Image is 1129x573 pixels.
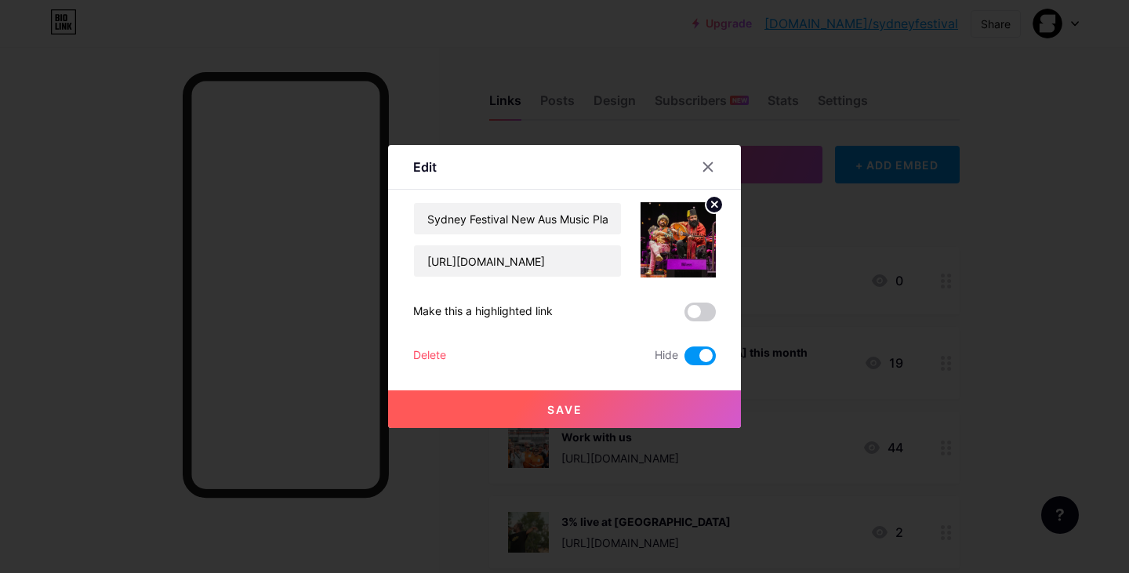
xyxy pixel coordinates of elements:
div: Edit [413,158,437,176]
span: Hide [655,346,678,365]
span: Save [547,403,583,416]
input: URL [414,245,621,277]
button: Save [388,390,741,428]
div: Make this a highlighted link [413,303,553,321]
img: link_thumbnail [641,202,716,277]
input: Title [414,203,621,234]
div: Delete [413,346,446,365]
